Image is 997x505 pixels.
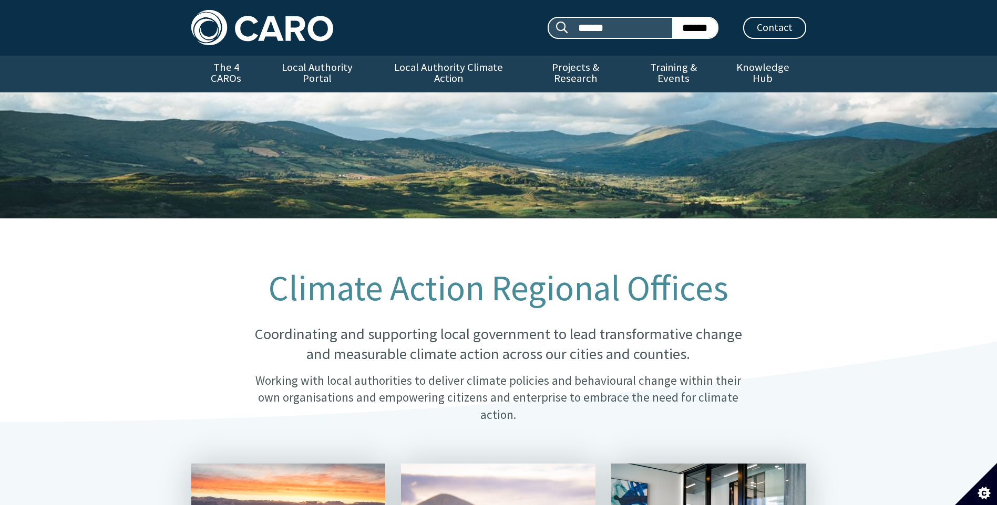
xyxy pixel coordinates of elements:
a: The 4 CAROs [191,56,261,92]
a: Projects & Research [523,56,628,92]
a: Contact [743,17,806,39]
a: Local Authority Climate Action [374,56,523,92]
a: Knowledge Hub [720,56,806,92]
p: Working with local authorities to deliver climate policies and behavioural change within their ow... [243,372,753,423]
img: Caro logo [191,10,333,45]
p: Coordinating and supporting local government to lead transformative change and measurable climate... [243,324,753,364]
a: Training & Events [628,56,720,92]
a: Local Authority Portal [261,56,374,92]
button: Set cookie preferences [955,463,997,505]
h1: Climate Action Regional Offices [243,269,753,308]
